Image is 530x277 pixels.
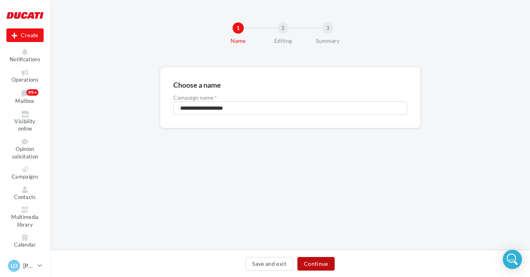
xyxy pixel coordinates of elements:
[6,165,44,182] a: Campaigns
[14,118,35,132] span: Visibility online
[173,81,221,88] div: Choose a name
[257,37,309,45] div: Editing
[23,262,34,270] p: [PERSON_NAME]
[6,28,44,42] div: New campaign
[12,76,38,83] span: Operations
[503,250,522,269] div: Open Intercom Messenger
[15,98,34,104] span: Mailbox
[322,22,333,34] div: 3
[6,137,44,161] a: Opinion solicitation
[6,185,44,202] a: Contacts
[11,262,18,270] span: LO
[11,214,38,228] span: Multimedia library
[12,173,38,180] span: Campaigns
[6,258,44,273] a: LO [PERSON_NAME]
[6,28,44,42] button: Create
[297,257,335,271] button: Continue
[277,22,289,34] div: 2
[302,37,353,45] div: Summary
[6,47,44,64] button: Notifications
[10,56,40,62] span: Notifications
[245,257,293,271] button: Save and exit
[14,194,36,200] span: Contacts
[6,109,44,134] a: Visibility online
[12,146,38,160] span: Opinion solicitation
[233,22,244,34] div: 1
[14,242,36,248] span: Calendar
[26,89,38,96] div: 99+
[213,37,264,45] div: Name
[6,233,44,250] a: Calendar
[173,95,407,100] label: Campaign name *
[6,88,44,106] a: Mailbox99+
[6,68,44,85] a: Operations
[6,205,44,229] a: Multimedia library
